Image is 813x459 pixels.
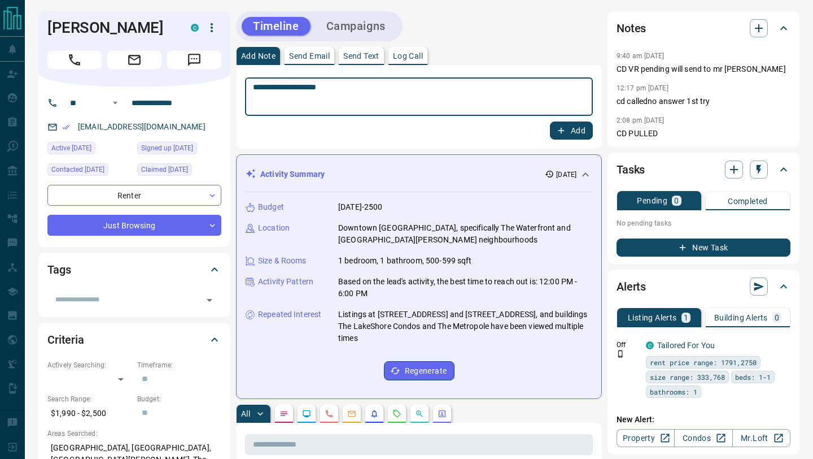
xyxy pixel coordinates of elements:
div: Tags [47,256,221,283]
p: CD VR pending will send to mr [PERSON_NAME] [617,63,790,75]
p: $1,990 - $2,500 [47,404,132,423]
p: 12:17 pm [DATE] [617,84,668,92]
p: Send Text [343,52,379,60]
div: condos.ca [646,341,654,349]
a: Mr.Loft [732,429,790,447]
h2: Notes [617,19,646,37]
svg: Lead Browsing Activity [302,409,311,418]
p: cd calledno answer 1st try [617,96,790,107]
a: [EMAIL_ADDRESS][DOMAIN_NAME] [78,122,206,131]
p: 0 [775,314,779,322]
h2: Criteria [47,331,84,349]
p: 1 [684,314,688,322]
p: No pending tasks [617,215,790,232]
svg: Notes [279,409,289,418]
p: 0 [674,197,679,205]
svg: Agent Actions [438,409,447,418]
p: New Alert: [617,414,790,426]
div: Mon Aug 11 2025 [47,142,132,158]
p: CD PULLED [617,128,790,140]
div: condos.ca [191,24,199,32]
button: Regenerate [384,361,454,380]
svg: Opportunities [415,409,424,418]
h2: Alerts [617,278,646,296]
p: Send Email [289,52,330,60]
span: rent price range: 1791,2750 [650,357,757,368]
button: Add [550,122,593,140]
a: Property [617,429,675,447]
p: Log Call [393,52,423,60]
p: Add Note [241,52,276,60]
p: All [241,410,250,418]
p: Repeated Interest [258,309,321,321]
svg: Email Verified [62,123,70,131]
span: Call [47,51,102,69]
p: Timeframe: [137,360,221,370]
button: New Task [617,239,790,257]
p: Pending [637,197,667,205]
div: Activity Summary[DATE] [246,164,592,185]
div: Alerts [617,273,790,300]
span: Contacted [DATE] [51,164,104,175]
p: Size & Rooms [258,255,307,267]
a: Tailored For You [657,341,715,350]
a: Condos [674,429,732,447]
p: Activity Pattern [258,276,313,288]
p: Budget: [137,394,221,404]
p: Budget [258,201,284,213]
p: Based on the lead's activity, the best time to reach out is: 12:00 PM - 6:00 PM [338,276,592,300]
svg: Listing Alerts [370,409,379,418]
button: Open [202,292,217,308]
div: Fri Jul 11 2025 [47,163,132,179]
span: Signed up [DATE] [141,142,193,154]
svg: Requests [392,409,401,418]
div: Renter [47,185,221,206]
span: Claimed [DATE] [141,164,188,175]
button: Open [108,96,122,110]
span: beds: 1-1 [735,371,771,383]
div: Tue Aug 12 2025 [137,163,221,179]
span: bathrooms: 1 [650,386,697,397]
p: Building Alerts [714,314,768,322]
p: Activity Summary [260,168,325,180]
p: 9:40 am [DATE] [617,52,665,60]
div: Notes [617,15,790,42]
svg: Push Notification Only [617,350,624,358]
p: Actively Searching: [47,360,132,370]
p: Listings at [STREET_ADDRESS] and [STREET_ADDRESS], and buildings The LakeShore Condos and The Met... [338,309,592,344]
p: Location [258,222,290,234]
h2: Tags [47,261,71,279]
div: Thu Jul 10 2025 [137,142,221,158]
div: Tasks [617,156,790,183]
p: Listing Alerts [628,314,677,322]
div: Criteria [47,326,221,353]
button: Timeline [242,17,311,36]
svg: Emails [347,409,356,418]
p: [DATE]-2500 [338,201,382,213]
h1: [PERSON_NAME] [47,19,174,37]
span: Active [DATE] [51,142,91,154]
p: Completed [728,197,768,205]
p: Areas Searched: [47,428,221,439]
span: Email [107,51,161,69]
span: size range: 333,768 [650,371,725,383]
h2: Tasks [617,161,645,179]
button: Campaigns [315,17,397,36]
p: Search Range: [47,394,132,404]
span: Message [167,51,221,69]
p: 2:08 pm [DATE] [617,116,665,124]
p: Off [617,340,639,350]
p: 1 bedroom, 1 bathroom, 500-599 sqft [338,255,472,267]
div: Just Browsing [47,215,221,236]
svg: Calls [325,409,334,418]
p: Downtown [GEOGRAPHIC_DATA], specifically The Waterfront and [GEOGRAPHIC_DATA][PERSON_NAME] neighb... [338,222,592,246]
p: [DATE] [556,170,576,180]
